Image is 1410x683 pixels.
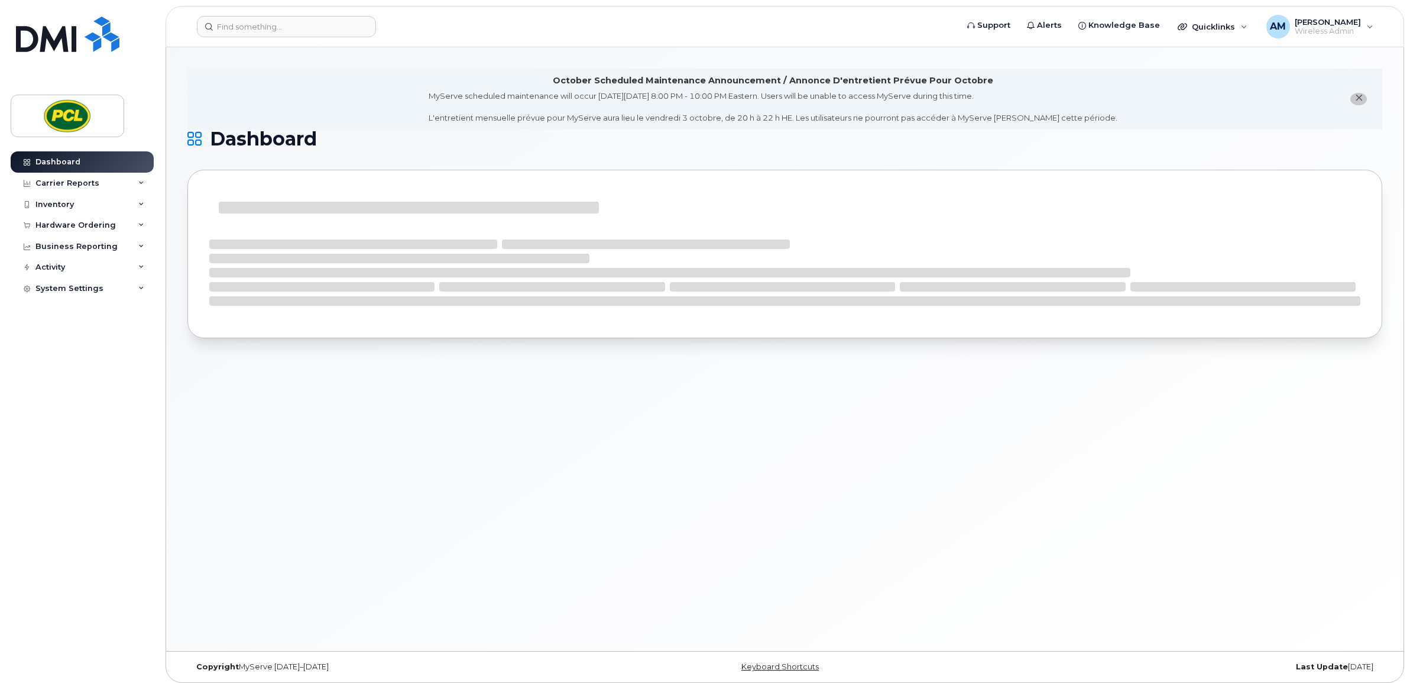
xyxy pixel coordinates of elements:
[196,662,239,671] strong: Copyright
[553,75,993,87] div: October Scheduled Maintenance Announcement / Annonce D'entretient Prévue Pour Octobre
[741,662,819,671] a: Keyboard Shortcuts
[187,662,586,672] div: MyServe [DATE]–[DATE]
[1296,662,1348,671] strong: Last Update
[1350,93,1367,105] button: close notification
[429,90,1117,124] div: MyServe scheduled maintenance will occur [DATE][DATE] 8:00 PM - 10:00 PM Eastern. Users will be u...
[210,130,317,148] span: Dashboard
[984,662,1382,672] div: [DATE]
